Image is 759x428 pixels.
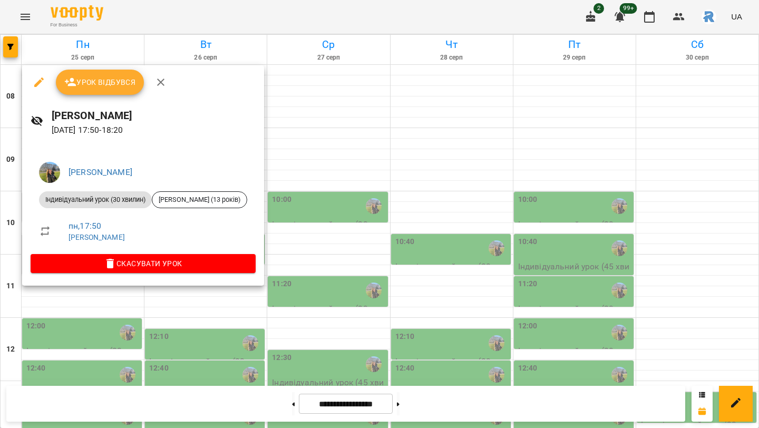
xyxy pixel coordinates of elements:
[31,254,256,273] button: Скасувати Урок
[69,167,132,177] a: [PERSON_NAME]
[152,191,247,208] div: [PERSON_NAME] (13 років)
[52,108,256,124] h6: [PERSON_NAME]
[64,76,136,89] span: Урок відбувся
[56,70,144,95] button: Урок відбувся
[152,195,247,205] span: [PERSON_NAME] (13 років)
[69,221,101,231] a: пн , 17:50
[39,162,60,183] img: f0a73d492ca27a49ee60cd4b40e07bce.jpeg
[69,233,125,241] a: [PERSON_NAME]
[52,124,256,137] p: [DATE] 17:50 - 18:20
[39,257,247,270] span: Скасувати Урок
[39,195,152,205] span: Індивідуальний урок (30 хвилин)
